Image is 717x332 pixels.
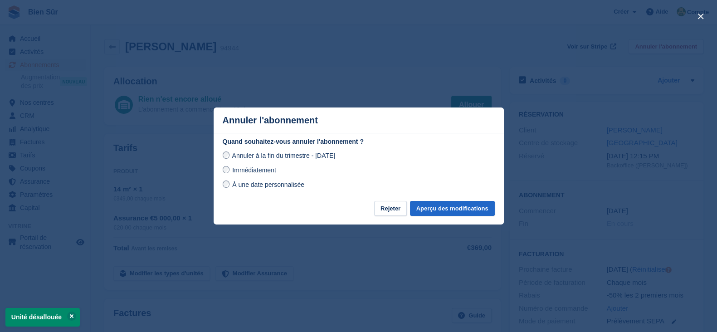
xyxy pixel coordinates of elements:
button: Rejeter [374,201,407,216]
p: Unité désallouée [5,308,80,327]
input: À une date personnalisée [223,181,230,188]
label: Quand souhaitez-vous annuler l'abonnement ? [223,137,495,146]
button: Aperçu des modifications [410,201,495,216]
span: À une date personnalisée [232,181,304,188]
span: Immédiatement [232,166,276,174]
input: Immédiatement [223,166,230,173]
input: Annuler à la fin du trimestre - [DATE] [223,151,230,159]
span: Annuler à la fin du trimestre - [DATE] [232,152,336,159]
button: close [693,9,708,24]
p: Annuler l'abonnement [223,115,318,126]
